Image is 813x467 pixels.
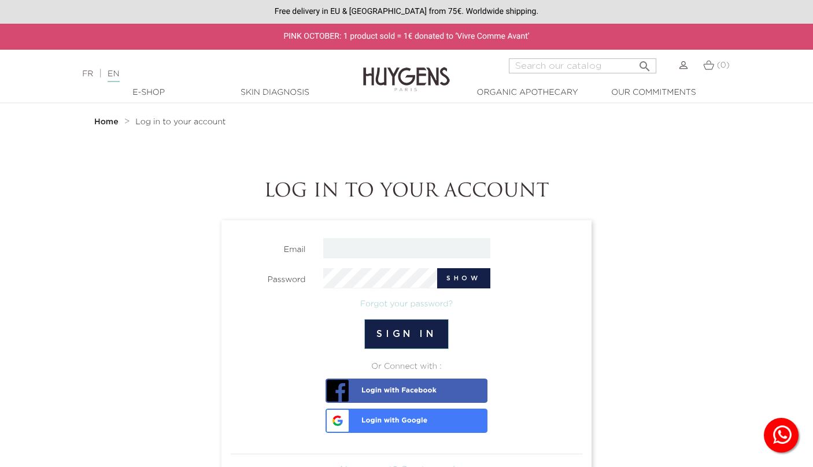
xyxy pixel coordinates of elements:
input: Search [509,58,656,73]
button: Show [437,268,490,288]
span: Login with Google [328,409,427,425]
a: EN [108,70,119,82]
a: FR [82,70,93,78]
a: Organic Apothecary [470,87,585,99]
a: Home [94,117,121,127]
i:  [638,56,652,70]
div: Or Connect with : [231,361,582,373]
label: Email [222,238,315,256]
h1: Log in to your account [86,181,727,203]
label: Password [222,268,315,286]
a: Login with Facebook [326,379,487,403]
a: Skin Diagnosis [217,87,332,99]
strong: Home [94,118,119,126]
a: Log in to your account [135,117,226,127]
button:  [634,55,655,71]
img: Huygens [363,49,450,93]
button: Sign in [364,319,448,349]
a: Login with Google [326,409,487,433]
span: Log in to your account [135,118,226,126]
a: Our commitments [596,87,711,99]
a: Forgot your password? [360,300,453,308]
span: (0) [717,61,730,69]
span: Login with Facebook [328,379,437,395]
a: E-Shop [91,87,206,99]
div: | [76,67,330,81]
